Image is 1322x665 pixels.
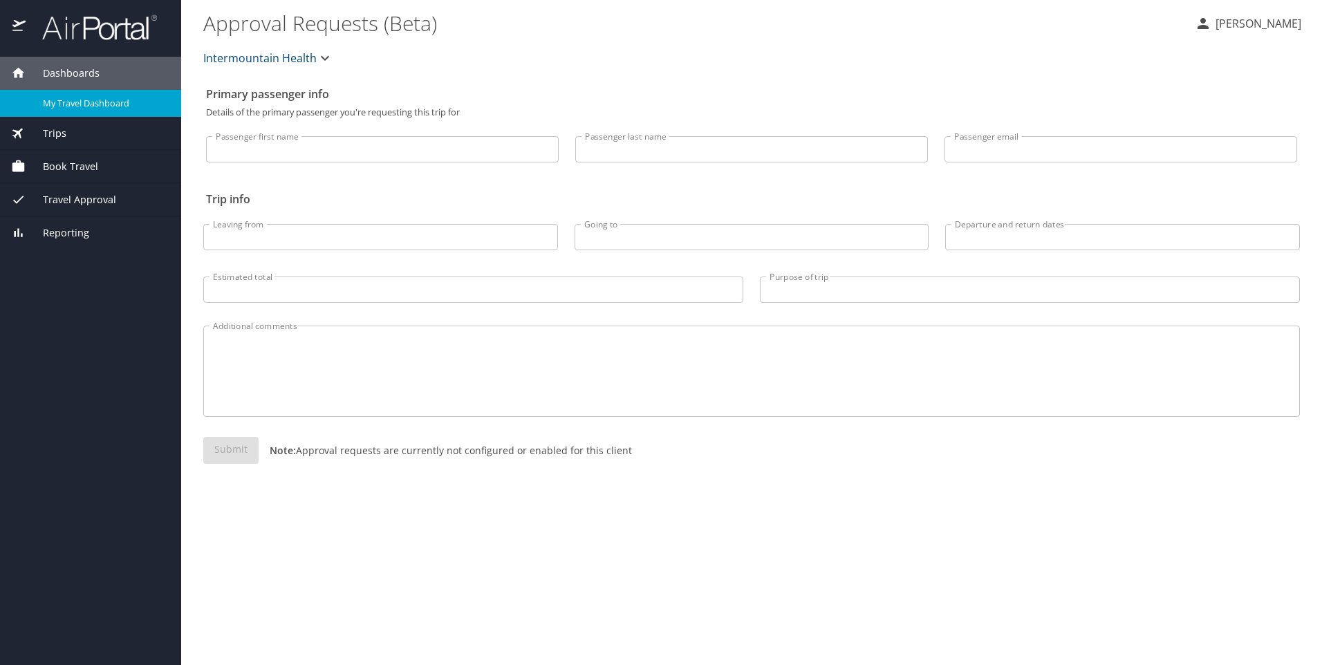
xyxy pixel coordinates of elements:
[26,192,116,207] span: Travel Approval
[206,188,1297,210] h2: Trip info
[270,444,296,457] strong: Note:
[1189,11,1307,36] button: [PERSON_NAME]
[27,14,157,41] img: airportal-logo.png
[206,108,1297,117] p: Details of the primary passenger you're requesting this trip for
[259,443,632,458] p: Approval requests are currently not configured or enabled for this client
[26,66,100,81] span: Dashboards
[43,97,165,110] span: My Travel Dashboard
[203,48,317,68] span: Intermountain Health
[26,225,89,241] span: Reporting
[1211,15,1301,32] p: [PERSON_NAME]
[203,1,1184,44] h1: Approval Requests (Beta)
[12,14,27,41] img: icon-airportal.png
[206,83,1297,105] h2: Primary passenger info
[26,159,98,174] span: Book Travel
[26,126,66,141] span: Trips
[198,44,339,72] button: Intermountain Health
